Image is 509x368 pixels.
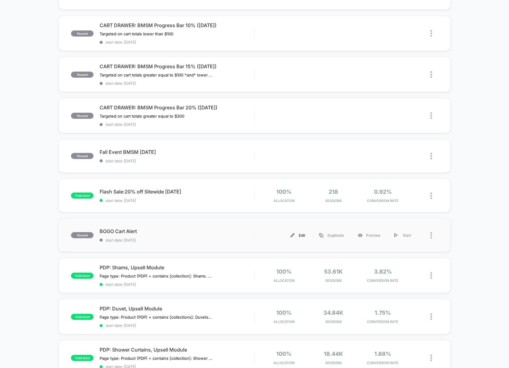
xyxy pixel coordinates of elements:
[387,228,418,242] div: Start
[100,306,254,312] span: PDP: Duvet, Upsell Module
[274,278,295,283] span: Allocation
[430,30,432,37] img: close
[276,351,292,357] span: 100%
[71,153,94,159] span: paused
[100,198,254,203] span: start date: [DATE]
[375,310,391,316] span: 1.75%
[100,22,254,28] span: CART DRAWER: BMSM Progress Bar 10% ([DATE])
[430,153,432,159] img: close
[360,199,406,203] span: CONVERSION RATE
[100,104,254,111] span: CART DRAWER: BMSM Progress Bar 20% ([DATE])
[374,189,392,195] span: 0.92%
[100,189,254,195] span: Flash Sale:20% off Sitewide [DATE]
[430,232,432,239] img: close
[360,320,406,324] span: CONVERSION RATE
[430,112,432,119] img: close
[360,278,406,283] span: CONVERSION RATE
[100,282,254,287] span: start date: [DATE]
[323,310,343,316] span: 34.84k
[324,268,343,275] span: 53.61k
[100,347,254,353] span: PDP: Shower Curtains, Upsell Module
[100,264,254,271] span: PDP: Shams, Upsell Module
[274,320,295,324] span: Allocation
[71,232,94,238] span: paused
[374,351,391,357] span: 1.88%
[310,361,356,365] span: Sessions
[310,278,356,283] span: Sessions
[324,351,343,357] span: 18.44k
[71,30,94,37] span: paused
[100,63,254,69] span: CART DRAWER: BMSM Progress Bar 15% ([DATE])
[276,189,292,195] span: 100%
[100,81,254,86] span: start date: [DATE]
[291,233,295,237] img: menu
[329,189,338,195] span: 218
[100,114,184,119] span: Targeted on cart totals greater equal to $300
[100,122,254,127] span: start date: [DATE]
[100,31,173,36] span: Targeted on cart totals lower than $100
[100,228,254,234] span: BOGO Cart Alert
[374,268,392,275] span: 3.82%
[310,320,356,324] span: Sessions
[276,268,292,275] span: 100%
[430,272,432,279] img: close
[71,314,94,320] span: published
[100,315,213,320] span: Page type: Product (PDP) + contains [collections]: Duvets. Shows Products from [collections]down/...
[100,323,254,328] span: start date: [DATE]
[274,199,295,203] span: Allocation
[100,356,213,361] span: Page type: Product (PDP) + contains [collection]: Shower Curtains. Shows Products from [selected ...
[360,361,406,365] span: CONVERSION RATE
[100,274,213,278] span: Page type: Product (PDP) + contains [collection]: Shams. Shows Products from [selected products] ...
[100,238,254,242] span: start date: [DATE]
[71,113,94,119] span: paused
[351,228,387,242] div: Preview
[430,313,432,320] img: close
[430,71,432,78] img: close
[71,355,94,361] span: published
[284,228,312,242] div: Edit
[310,199,356,203] span: Sessions
[430,193,432,199] img: close
[430,355,432,361] img: close
[100,149,254,155] span: Fall Event BMSM [DATE]
[276,310,292,316] span: 100%
[71,193,94,199] span: published
[71,273,94,279] span: published
[71,72,94,78] span: paused
[312,228,351,242] div: Duplicate
[100,159,254,163] span: start date: [DATE]
[100,73,213,77] span: Targeted on cart totals greater equal to $100 *and* lower than $300
[394,233,398,237] img: menu
[274,361,295,365] span: Allocation
[100,40,254,44] span: start date: [DATE]
[319,233,323,237] img: menu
